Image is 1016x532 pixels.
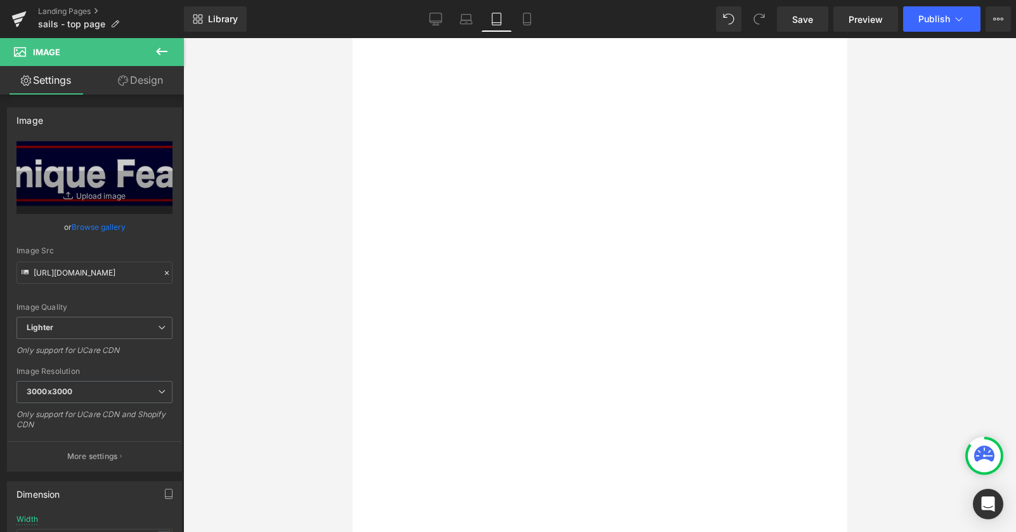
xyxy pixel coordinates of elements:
[746,6,772,32] button: Redo
[16,367,173,376] div: Image Resolution
[420,6,451,32] a: Desktop
[16,220,173,234] div: or
[72,216,126,238] a: Browse gallery
[16,246,173,255] div: Image Src
[16,262,173,284] input: Link
[16,108,43,126] div: Image
[184,6,247,32] a: New Library
[833,6,898,32] a: Preview
[27,387,72,396] b: 3000x3000
[451,6,481,32] a: Laptop
[716,6,741,32] button: Undo
[792,13,813,26] span: Save
[38,19,105,29] span: sails - top page
[973,489,1003,519] div: Open Intercom Messenger
[16,303,173,312] div: Image Quality
[208,13,238,25] span: Library
[16,482,60,500] div: Dimension
[8,441,181,471] button: More settings
[38,6,184,17] a: Landing Pages
[67,451,118,462] p: More settings
[16,409,173,438] div: Only support for UCare CDN and Shopify CDN
[481,6,512,32] a: Tablet
[16,515,38,524] div: Width
[94,66,186,95] a: Design
[27,323,53,332] b: Lighter
[903,6,980,32] button: Publish
[512,6,542,32] a: Mobile
[16,345,173,364] div: Only support for UCare CDN
[986,6,1011,32] button: More
[849,13,883,26] span: Preview
[918,14,950,24] span: Publish
[33,47,60,57] span: Image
